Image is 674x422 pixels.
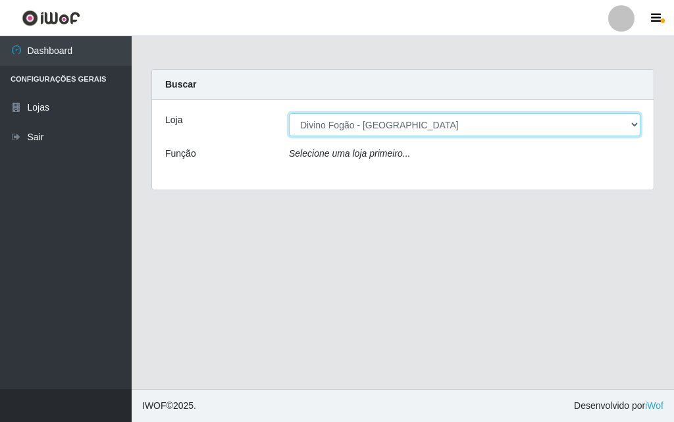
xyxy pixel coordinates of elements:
[289,148,410,159] i: Selecione uma loja primeiro...
[574,399,663,413] span: Desenvolvido por
[645,400,663,411] a: iWof
[22,10,80,26] img: CoreUI Logo
[142,400,167,411] span: IWOF
[165,113,182,127] label: Loja
[142,399,196,413] span: © 2025 .
[165,147,196,161] label: Função
[165,79,196,90] strong: Buscar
